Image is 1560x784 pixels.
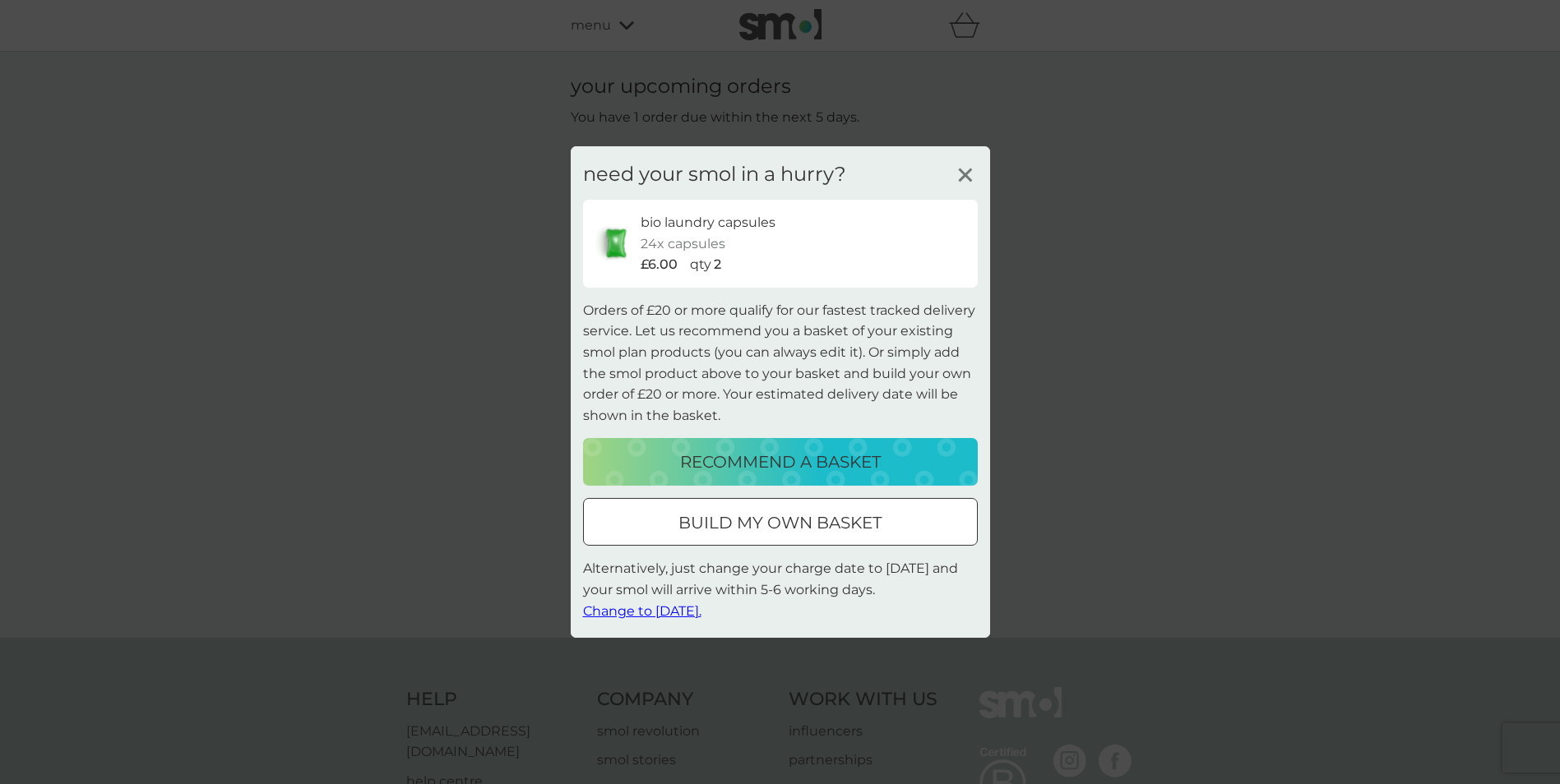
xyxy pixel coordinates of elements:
h3: need your smol in a hurry? [583,163,846,187]
p: qty [690,254,711,275]
button: build my own basket [583,498,978,546]
p: recommend a basket [680,449,881,475]
p: build my own basket [678,510,882,536]
p: 24x capsules [641,233,725,255]
span: Change to [DATE]. [583,602,701,618]
p: Orders of £20 or more qualify for our fastest tracked delivery service. Let us recommend you a ba... [583,300,978,427]
button: Change to [DATE]. [583,600,701,621]
p: Alternatively, just change your charge date to [DATE] and your smol will arrive within 5-6 workin... [583,558,978,621]
button: recommend a basket [583,438,978,486]
p: bio laundry capsules [641,212,775,233]
p: 2 [714,254,721,275]
p: £6.00 [641,254,678,275]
